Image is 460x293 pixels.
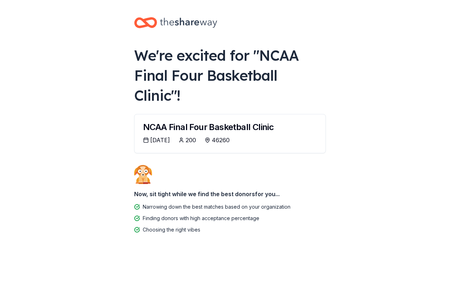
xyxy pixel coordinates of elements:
[143,214,259,223] div: Finding donors with high acceptance percentage
[186,136,196,144] div: 200
[143,225,200,234] div: Choosing the right vibes
[212,136,230,144] div: 46260
[134,165,152,184] img: Dog waiting patiently
[150,136,170,144] div: [DATE]
[134,45,326,105] div: We're excited for " NCAA Final Four Basketball Clinic "!
[143,123,317,131] div: NCAA Final Four Basketball Clinic
[134,187,326,201] div: Now, sit tight while we find the best donors for you...
[143,203,290,211] div: Narrowing down the best matches based on your organization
